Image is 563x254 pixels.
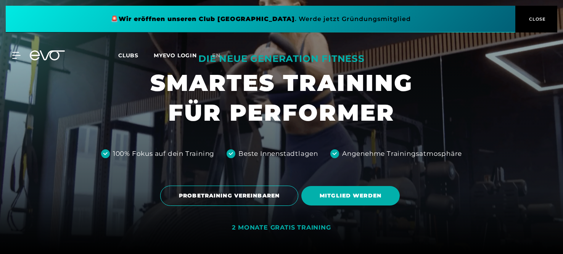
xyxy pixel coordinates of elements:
[118,52,138,59] span: Clubs
[527,16,546,23] span: CLOSE
[515,6,557,32] button: CLOSE
[212,51,230,60] a: en
[179,192,280,200] span: PROBETRAINING VEREINBAREN
[118,52,154,59] a: Clubs
[160,180,301,212] a: PROBETRAINING VEREINBAREN
[238,149,318,159] div: Beste Innenstadtlagen
[212,52,220,59] span: en
[342,149,462,159] div: Angenehme Trainingsatmosphäre
[232,224,331,232] div: 2 MONATE GRATIS TRAINING
[113,149,214,159] div: 100% Fokus auf dein Training
[150,68,413,128] h1: SMARTES TRAINING FÜR PERFORMER
[154,52,197,59] a: MYEVO LOGIN
[320,192,381,200] span: MITGLIED WERDEN
[301,180,403,211] a: MITGLIED WERDEN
